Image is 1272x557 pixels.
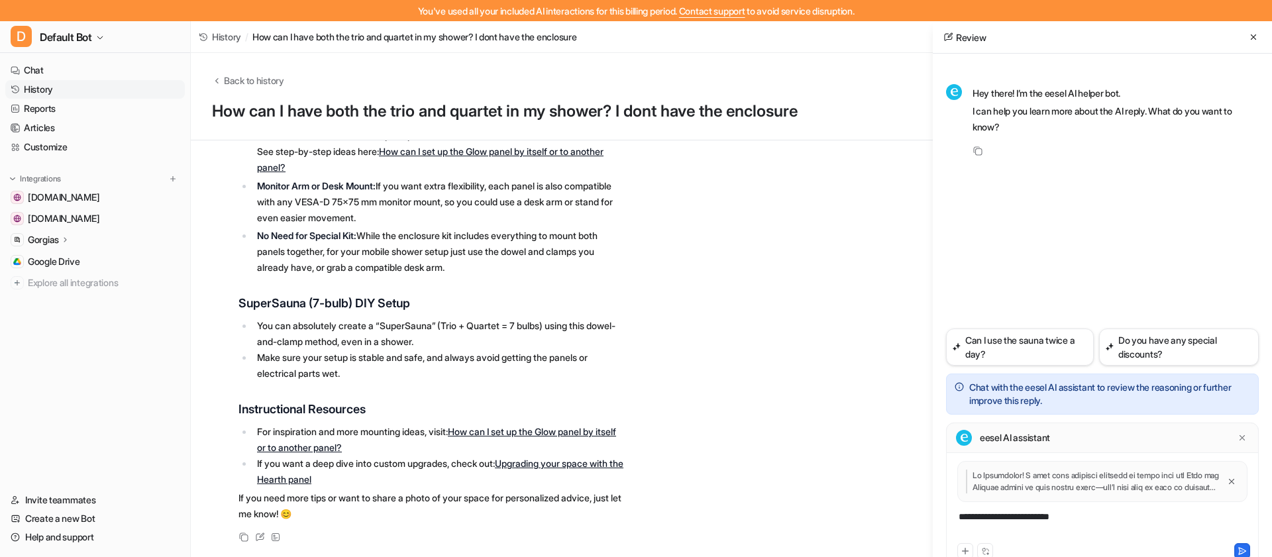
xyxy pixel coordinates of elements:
a: Explore all integrations [5,274,185,292]
strong: No Need for Special Kit: [257,230,356,241]
span: How can I have both the trio and quartet in my shower? I dont have the enclosure [252,30,577,44]
span: History [212,30,241,44]
p: I can help you learn more about the AI reply. What do you want to know? [973,103,1259,135]
p: eesel AI assistant [980,431,1050,444]
li: You can absolutely create a “SuperSauna” (Trio + Quartet = 7 bulbs) using this dowel-and-clamp me... [253,318,626,350]
span: D [11,26,32,47]
button: Back to history [212,74,284,87]
img: sauna.space [13,215,21,223]
button: Can I use the sauna twice a day? [946,329,1094,366]
a: Chat [5,61,185,79]
h1: How can I have both the trio and quartet in my shower? I dont have the enclosure [212,102,1052,121]
span: [DOMAIN_NAME] [28,212,99,225]
img: help.sauna.space [13,193,21,201]
img: expand menu [8,174,17,183]
p: Gorgias [28,233,59,246]
img: Gorgias [13,236,21,244]
a: History [5,80,185,99]
img: Google Drive [13,258,21,266]
p: Integrations [20,174,61,184]
a: Customize [5,138,185,156]
strong: Monitor Arm or Desk Mount: [257,180,376,191]
li: If you want a deep dive into custom upgrades, check out: [253,456,626,487]
h3: SuperSauna (7-bulb) DIY Setup [238,294,626,313]
li: For inspiration and more mounting ideas, visit: [253,424,626,456]
p: Hey there! I’m the eesel AI helper bot. [973,85,1259,101]
a: Create a new Bot [5,509,185,528]
span: [DOMAIN_NAME] [28,191,99,204]
img: menu_add.svg [168,174,178,183]
img: explore all integrations [11,276,24,289]
a: help.sauna.space[DOMAIN_NAME] [5,188,185,207]
span: Explore all integrations [28,272,180,293]
p: If you want extra flexibility, each panel is also compatible with any VESA-D 75×75 mm monitor mou... [257,178,626,226]
span: / [245,30,248,44]
a: How can I set up the Glow panel by itself or to another panel? [257,146,604,173]
span: Contact support [679,5,745,17]
span: Google Drive [28,255,80,268]
button: Do you have any special discounts? [1099,329,1259,366]
a: Reports [5,99,185,118]
p: While the enclosure kit includes everything to mount both panels together, for your mobile shower... [257,228,626,276]
a: Google DriveGoogle Drive [5,252,185,271]
a: History [199,30,241,44]
p: Chat with the eesel AI assistant to review the reasoning or further improve this reply. [969,381,1250,407]
span: Back to history [224,74,284,87]
a: Help and support [5,528,185,546]
a: Invite teammates [5,491,185,509]
button: Close quote [1224,474,1239,489]
h3: Instructional Resources [238,400,626,419]
p: Lo Ipsumdolor! S amet cons adipisci elitsedd ei tempo inci utl Etdo mag Aliquae admini ve quis no... [966,470,1219,493]
a: Articles [5,119,185,137]
a: sauna.space[DOMAIN_NAME] [5,209,185,228]
button: Integrations [5,172,65,185]
li: Make sure your setup is stable and safe, and always avoid getting the panels or electrical parts ... [253,350,626,381]
span: Default Bot [40,28,92,46]
p: If you need more tips or want to share a photo of your space for personalized advice, just let me... [238,490,626,522]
